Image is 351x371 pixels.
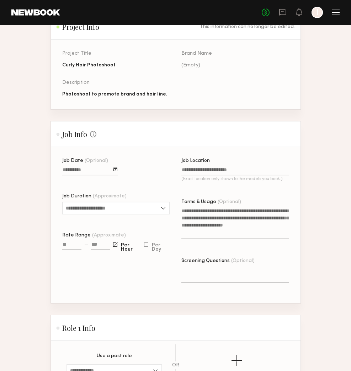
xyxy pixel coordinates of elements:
[181,207,289,239] textarea: Terms & Usage(Optional)
[62,91,170,98] div: Photoshoot to promote brand and hair line.
[200,24,295,29] div: This information can no longer be edited.
[62,194,170,199] div: Job Duration
[218,200,241,204] span: (Optional)
[181,51,289,56] div: Brand Name
[181,167,289,175] input: Job Location(Exact location only shown to the models you book.)
[62,158,118,163] div: Job Date
[181,258,289,263] div: Screening Questions
[181,266,289,283] textarea: Screening Questions(Optional)
[62,80,170,85] div: Description
[181,200,289,204] div: Terms & Usage
[62,62,170,69] div: Curly Hair Photoshoot
[57,130,96,138] h2: Job Info
[62,233,170,238] div: Rate Range
[121,243,141,252] span: Per Hour
[57,324,95,332] h2: Role 1 Info
[312,7,323,18] a: I
[84,242,88,247] div: —
[181,158,289,163] div: Job Location
[181,177,289,181] p: (Exact location only shown to the models you book.)
[93,194,127,199] span: (Approximate)
[231,258,255,263] span: (Optional)
[97,354,132,359] p: Use a past role
[85,158,108,163] span: (Optional)
[152,243,170,252] span: Per Day
[172,363,179,368] div: OR
[57,23,99,31] h2: Project Info
[62,51,170,56] div: Project Title
[181,62,289,69] div: (Empty)
[92,233,126,238] span: (Approximate)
